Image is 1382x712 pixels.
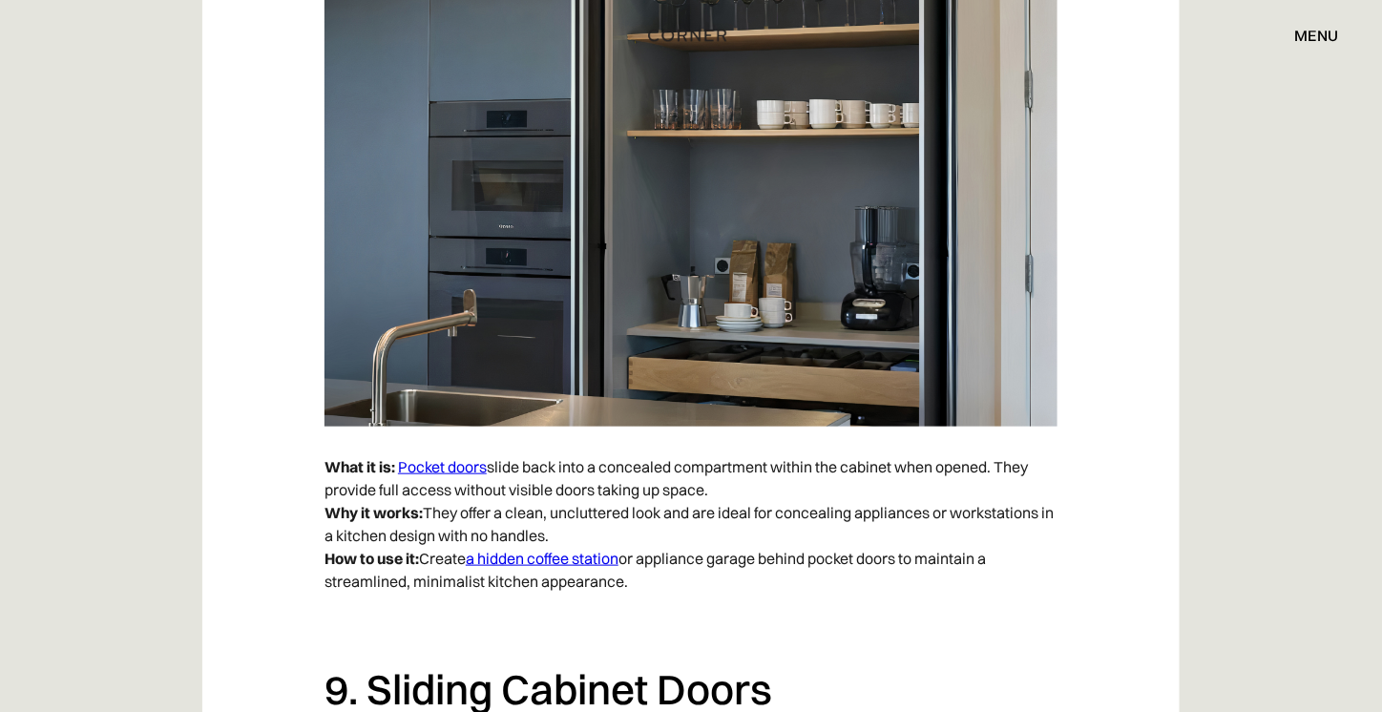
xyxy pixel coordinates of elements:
div: menu [1276,19,1339,52]
a: a hidden coffee station [466,549,618,568]
p: slide back into a concealed compartment within the cabinet when opened. They provide full access ... [325,446,1057,602]
strong: How to use it: [325,549,419,568]
a: Pocket doors [398,457,487,476]
div: menu [1295,28,1339,43]
p: ‍ [325,602,1057,644]
a: home [638,23,744,48]
strong: What it is: [325,457,395,476]
strong: Why it works: [325,503,423,522]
